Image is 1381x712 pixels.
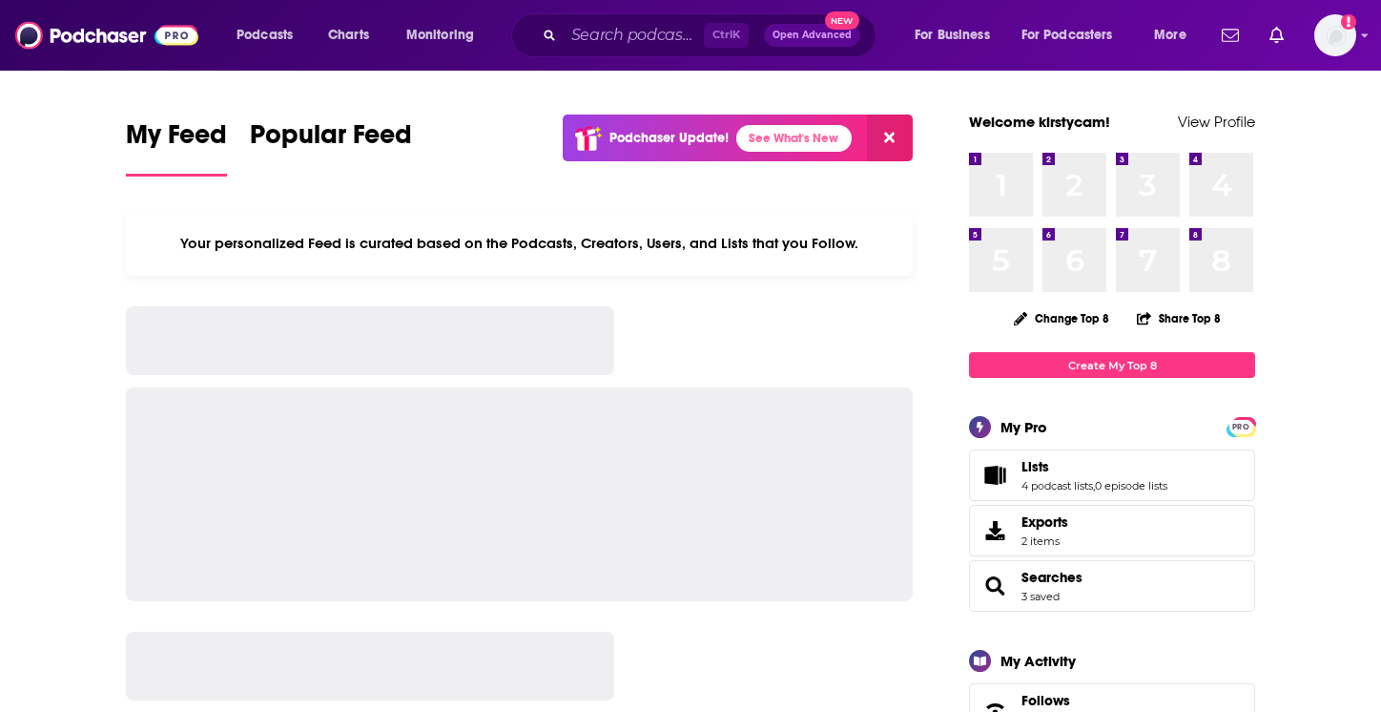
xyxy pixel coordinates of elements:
[250,118,412,162] span: Popular Feed
[976,462,1014,489] a: Lists
[764,24,860,47] button: Open AdvancedNew
[250,118,412,177] a: Popular Feed
[1178,113,1255,131] a: View Profile
[1021,513,1068,531] span: Exports
[529,13,895,57] div: Search podcasts, credits, & more...
[1021,590,1060,603] a: 3 saved
[126,118,227,177] a: My Feed
[609,130,729,146] p: Podchaser Update!
[773,31,852,40] span: Open Advanced
[1341,14,1356,30] svg: Add a profile image
[969,505,1255,556] a: Exports
[1314,14,1356,56] img: User Profile
[1229,419,1252,433] a: PRO
[736,125,852,152] a: See What's New
[237,22,293,49] span: Podcasts
[1002,306,1121,330] button: Change Top 8
[704,23,749,48] span: Ctrl K
[1000,652,1076,670] div: My Activity
[1229,420,1252,434] span: PRO
[915,22,990,49] span: For Business
[969,352,1255,378] a: Create My Top 8
[976,517,1014,544] span: Exports
[901,20,1014,51] button: open menu
[1021,458,1167,475] a: Lists
[1141,20,1210,51] button: open menu
[825,11,859,30] span: New
[1009,20,1141,51] button: open menu
[126,118,227,162] span: My Feed
[1021,458,1049,475] span: Lists
[1021,22,1113,49] span: For Podcasters
[1021,534,1068,548] span: 2 items
[1021,692,1070,709] span: Follows
[316,20,381,51] a: Charts
[1154,22,1186,49] span: More
[1021,569,1082,586] a: Searches
[1314,14,1356,56] button: Show profile menu
[564,20,704,51] input: Search podcasts, credits, & more...
[969,560,1255,612] span: Searches
[126,211,913,276] div: Your personalized Feed is curated based on the Podcasts, Creators, Users, and Lists that you Follow.
[969,113,1110,131] a: Welcome kirstycam!
[969,450,1255,501] span: Lists
[1314,14,1356,56] span: Logged in as kirstycam
[1021,692,1197,709] a: Follows
[223,20,318,51] button: open menu
[1000,418,1047,436] div: My Pro
[1021,479,1093,492] a: 4 podcast lists
[1136,300,1222,337] button: Share Top 8
[1093,479,1095,492] span: ,
[406,22,474,49] span: Monitoring
[976,573,1014,599] a: Searches
[393,20,499,51] button: open menu
[15,17,198,53] img: Podchaser - Follow, Share and Rate Podcasts
[1095,479,1167,492] a: 0 episode lists
[328,22,369,49] span: Charts
[1262,19,1291,52] a: Show notifications dropdown
[1214,19,1247,52] a: Show notifications dropdown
